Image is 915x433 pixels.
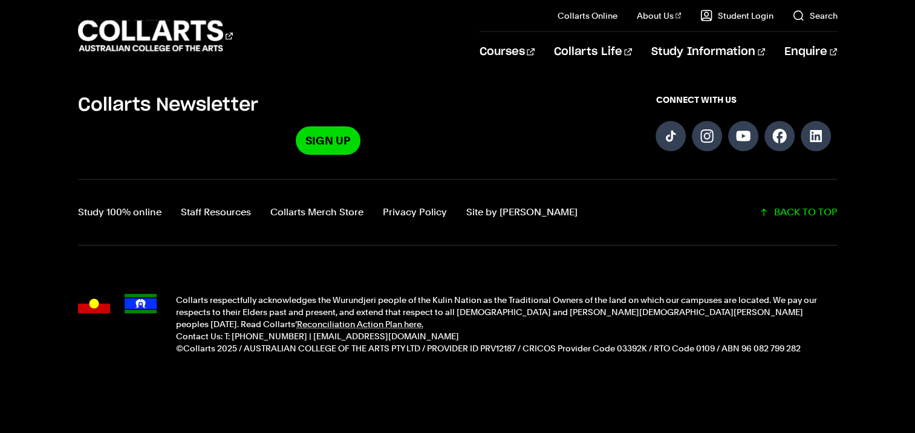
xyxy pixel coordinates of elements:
a: Site by Calico [466,204,578,221]
a: Courses [480,32,535,72]
div: Go to homepage [78,19,233,53]
a: Reconciliation Action Plan here. [297,319,423,329]
a: Follow us on LinkedIn [801,121,831,151]
a: Search [792,10,837,22]
a: Collarts Life [554,32,632,72]
a: About Us [637,10,682,22]
a: Follow us on TikTok [656,121,686,151]
a: Privacy Policy [383,204,447,221]
span: CONNECT WITH US [656,94,837,106]
a: Sign Up [296,126,360,155]
a: Study Information [651,32,765,72]
a: Enquire [784,32,837,72]
a: Student Login [700,10,773,22]
p: Collarts respectfully acknowledges the Wurundjeri people of the Kulin Nation as the Traditional O... [176,294,838,330]
a: Follow us on Instagram [692,121,722,151]
a: Scroll back to top of the page [759,204,837,221]
a: Collarts Merch Store [270,204,363,221]
div: Acknowledgment flags [78,294,157,354]
h5: Collarts Newsletter [78,94,579,117]
a: Collarts Online [558,10,617,22]
a: Follow us on Facebook [764,121,795,151]
a: Study 100% online [78,204,161,221]
a: Follow us on YouTube [728,121,758,151]
p: Contact Us: T: [PHONE_NUMBER] | [EMAIL_ADDRESS][DOMAIN_NAME] [176,330,838,342]
img: Australian Aboriginal flag [78,294,110,313]
div: Additional links and back-to-top button [78,179,838,246]
div: Connect with us on social media [656,94,837,155]
nav: Footer navigation [78,204,578,221]
p: ©Collarts 2025 / AUSTRALIAN COLLEGE OF THE ARTS PTY LTD / PROVIDER ID PRV12187 / CRICOS Provider ... [176,342,838,354]
a: Staff Resources [181,204,251,221]
img: Torres Strait Islander flag [125,294,157,313]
